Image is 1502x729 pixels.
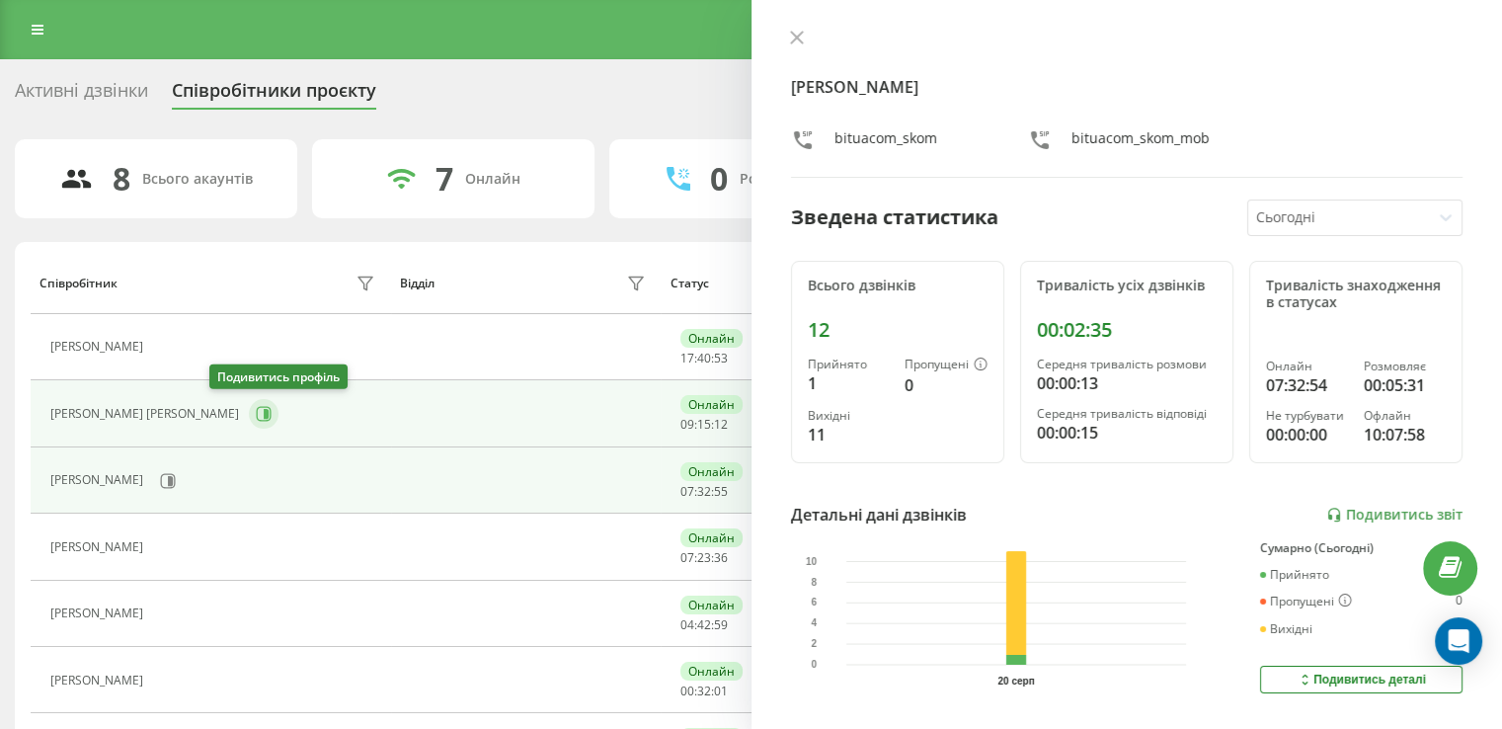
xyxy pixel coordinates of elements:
span: 55 [714,483,728,500]
div: 11 [808,423,889,446]
div: Офлайн [1364,409,1446,423]
a: Подивитись звіт [1326,507,1462,524]
div: 00:02:35 [1037,318,1217,342]
div: 00:05:31 [1364,373,1446,397]
div: 7 [435,160,453,198]
div: 00:00:13 [1037,371,1217,395]
div: Відділ [400,277,435,290]
div: Розмовляє [1364,360,1446,373]
div: : : [680,551,728,565]
div: Сумарно (Сьогодні) [1260,541,1462,555]
div: Зведена статистика [791,202,998,232]
div: Середня тривалість розмови [1037,358,1217,371]
div: Тривалість знаходження в статусах [1266,278,1446,311]
div: : : [680,618,728,632]
text: 4 [811,618,817,629]
div: : : [680,352,728,365]
h4: [PERSON_NAME] [791,75,1463,99]
text: 8 [811,577,817,588]
div: Онлайн [680,596,743,614]
div: : : [680,418,728,432]
div: Активні дзвінки [15,80,148,111]
div: 0 [710,160,728,198]
div: 00:00:00 [1266,423,1348,446]
div: 8 [113,160,130,198]
div: Онлайн [680,329,743,348]
div: [PERSON_NAME] [50,607,148,620]
span: 07 [680,549,694,566]
div: bituacom_skom [834,128,937,157]
div: Open Intercom Messenger [1435,617,1482,665]
div: 07:32:54 [1266,373,1348,397]
span: 09 [680,416,694,433]
div: Вихідні [1260,622,1312,636]
div: Співробітник [40,277,118,290]
div: Пропущені [905,358,988,373]
div: Середня тривалість відповіді [1037,407,1217,421]
div: 12 [808,318,988,342]
span: 40 [697,350,711,366]
span: 32 [697,483,711,500]
div: bituacom_skom_mob [1071,128,1210,157]
div: Тривалість усіх дзвінків [1037,278,1217,294]
div: 1 [808,371,889,395]
div: [PERSON_NAME] [50,674,148,688]
div: Онлайн [680,662,743,681]
div: Співробітники проєкту [172,80,376,111]
div: Прийнято [808,358,889,371]
span: 01 [714,683,728,699]
span: 12 [714,416,728,433]
div: 0 [905,373,988,397]
div: Онлайн [680,462,743,481]
div: [PERSON_NAME] [PERSON_NAME] [50,407,244,421]
text: 0 [811,660,817,671]
span: 59 [714,616,728,633]
div: Онлайн [680,528,743,547]
text: 20 серп [997,676,1034,687]
div: : : [680,485,728,499]
span: 32 [697,683,711,699]
div: Онлайн [1266,360,1348,373]
div: Онлайн [465,171,520,188]
div: Детальні дані дзвінків [791,503,967,526]
span: 53 [714,350,728,366]
span: 36 [714,549,728,566]
div: Пропущені [1260,594,1352,609]
div: Всього дзвінків [808,278,988,294]
div: Подивитись деталі [1297,672,1426,688]
button: Подивитись деталі [1260,666,1462,693]
div: : : [680,685,728,698]
span: 04 [680,616,694,633]
div: 0 [1456,594,1462,609]
div: Не турбувати [1266,409,1348,423]
div: Подивитись профіль [209,364,348,389]
span: 00 [680,683,694,699]
div: Вихідні [808,409,889,423]
span: 42 [697,616,711,633]
div: 00:00:15 [1037,421,1217,445]
div: Прийнято [1260,568,1329,582]
span: 07 [680,483,694,500]
div: Розмовляють [740,171,835,188]
div: [PERSON_NAME] [50,473,148,487]
text: 2 [811,639,817,650]
span: 15 [697,416,711,433]
div: Всього акаунтів [142,171,253,188]
div: [PERSON_NAME] [50,340,148,354]
div: Онлайн [680,395,743,414]
div: Статус [671,277,709,290]
div: 10:07:58 [1364,423,1446,446]
span: 23 [697,549,711,566]
span: 17 [680,350,694,366]
div: [PERSON_NAME] [50,540,148,554]
text: 10 [806,556,818,567]
text: 6 [811,598,817,608]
